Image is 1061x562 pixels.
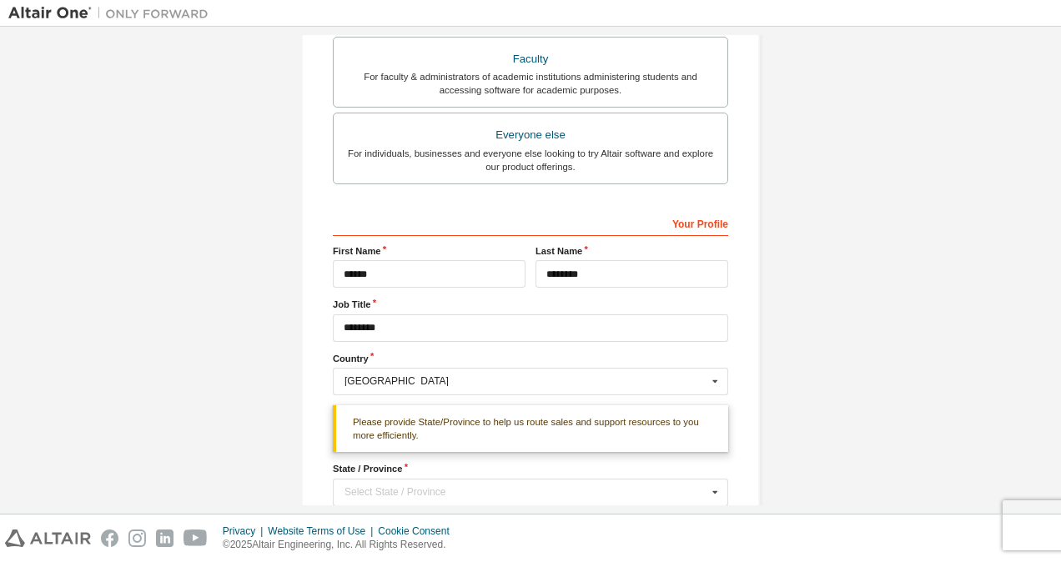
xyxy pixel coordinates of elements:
[333,405,728,453] div: Please provide State/Province to help us route sales and support resources to you more efficiently.
[333,244,525,258] label: First Name
[344,487,707,497] div: Select State / Province
[344,376,707,386] div: [GEOGRAPHIC_DATA]
[184,529,208,547] img: youtube.svg
[333,209,728,236] div: Your Profile
[223,524,268,538] div: Privacy
[268,524,378,538] div: Website Terms of Use
[344,147,717,173] div: For individuals, businesses and everyone else looking to try Altair software and explore our prod...
[128,529,146,547] img: instagram.svg
[536,244,728,258] label: Last Name
[8,5,217,22] img: Altair One
[156,529,173,547] img: linkedin.svg
[101,529,118,547] img: facebook.svg
[333,352,728,365] label: Country
[344,123,717,147] div: Everyone else
[333,298,728,311] label: Job Title
[378,524,459,538] div: Cookie Consent
[223,538,460,552] p: © 2025 Altair Engineering, Inc. All Rights Reserved.
[344,70,717,97] div: For faculty & administrators of academic institutions administering students and accessing softwa...
[5,529,91,547] img: altair_logo.svg
[344,48,717,71] div: Faculty
[333,462,728,475] label: State / Province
